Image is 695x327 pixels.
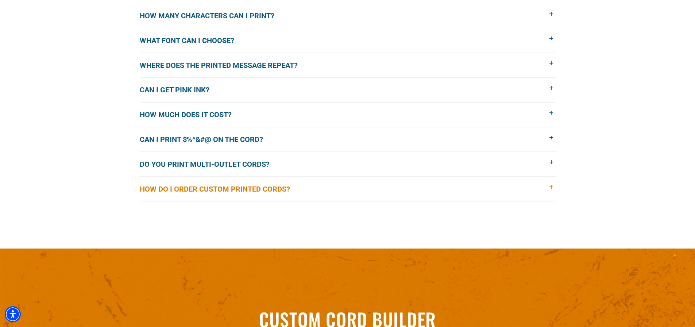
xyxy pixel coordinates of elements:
span: How do I order custom printed cords? [140,184,301,195]
button: What font can I choose? [140,28,556,53]
button: Can I print $%^&#@ on the cord? [140,127,556,152]
button: Can I get pink ink? [140,78,556,102]
button: How many characters can I print? [140,4,556,28]
span: Where does the printed message repeat? [140,60,309,71]
button: Where does the printed message repeat? [140,53,556,77]
span: Do you print multi-outlet cords? [140,159,281,170]
span: Can I get pink ink? [140,84,220,95]
span: What font can I choose? [140,35,245,46]
div: Accessibility Menu [5,306,21,322]
span: How much does it cost? [140,109,243,120]
span: Can I print $%^&#@ on the cord? [140,134,274,145]
button: How do I order custom printed cords? [140,177,556,201]
button: How much does it cost? [140,103,556,127]
button: Do you print multi-outlet cords? [140,152,556,176]
span: How many characters can I print? [140,10,285,21]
